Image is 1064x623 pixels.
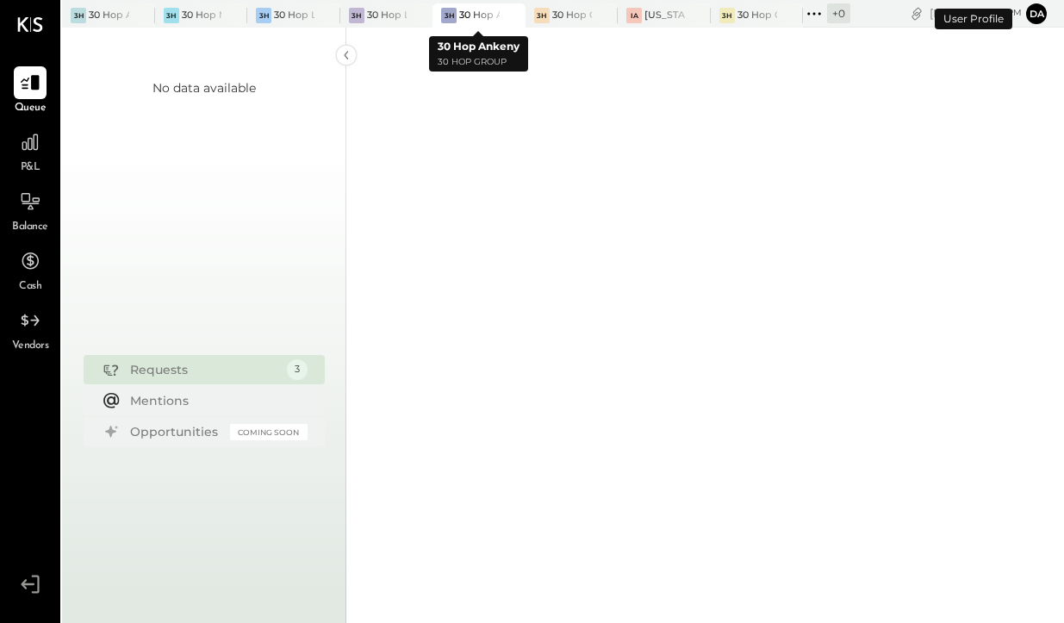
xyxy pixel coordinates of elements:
[182,9,222,22] div: 30 Hop MGS, LLC
[274,9,314,22] div: 30 Hop LS
[19,279,41,295] span: Cash
[1,66,59,116] a: Queue
[12,339,49,354] span: Vendors
[1,185,59,235] a: Balance
[737,9,778,22] div: 30 Hop CR
[719,8,735,23] div: 3H
[1,304,59,354] a: Vendors
[438,40,520,53] b: 30 Hop Ankeny
[12,220,48,235] span: Balance
[71,8,86,23] div: 3H
[130,361,278,378] div: Requests
[1,126,59,176] a: P&L
[130,423,221,440] div: Opportunities
[230,424,308,440] div: Coming Soon
[935,9,1012,29] div: User Profile
[552,9,593,22] div: 30 Hop Omaha LLC
[441,8,457,23] div: 3H
[1007,7,1022,19] span: pm
[164,8,179,23] div: 3H
[21,160,40,176] span: P&L
[15,101,47,116] span: Queue
[459,9,500,22] div: 30 Hop Ankeny
[1,245,59,295] a: Cash
[626,8,642,23] div: IA
[930,5,1022,22] div: [DATE]
[349,8,364,23] div: 3H
[644,9,685,22] div: [US_STATE] Athletic Club
[827,3,850,23] div: + 0
[130,392,299,409] div: Mentions
[970,5,1005,22] span: 6 : 57
[152,79,256,97] div: No data available
[1026,3,1047,24] button: Da
[438,55,520,70] p: 30 Hop Group
[908,4,925,22] div: copy link
[367,9,408,22] div: 30 Hop LLC
[256,8,271,23] div: 3H
[287,359,308,380] div: 3
[89,9,129,22] div: 30 Hop Ankeny
[534,8,550,23] div: 3H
